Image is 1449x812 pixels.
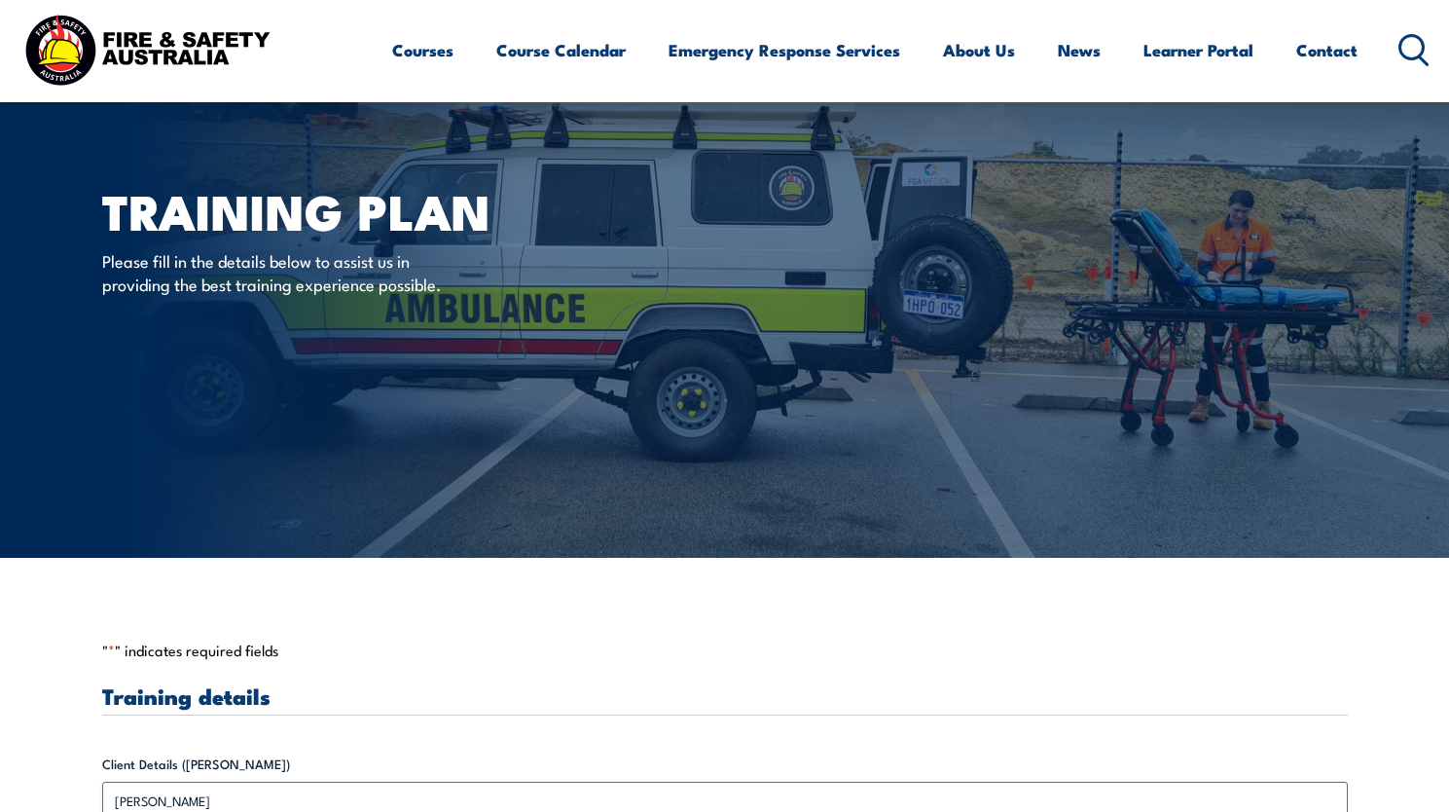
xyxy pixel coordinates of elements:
[102,684,1348,707] h3: Training details
[102,189,583,231] h1: Training plan
[102,641,1348,660] p: " " indicates required fields
[1296,24,1358,76] a: Contact
[392,24,453,76] a: Courses
[102,249,457,295] p: Please fill in the details below to assist us in providing the best training experience possible.
[943,24,1015,76] a: About Us
[1143,24,1253,76] a: Learner Portal
[102,755,1348,774] label: Client Details ([PERSON_NAME])
[669,24,900,76] a: Emergency Response Services
[1058,24,1101,76] a: News
[496,24,626,76] a: Course Calendar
